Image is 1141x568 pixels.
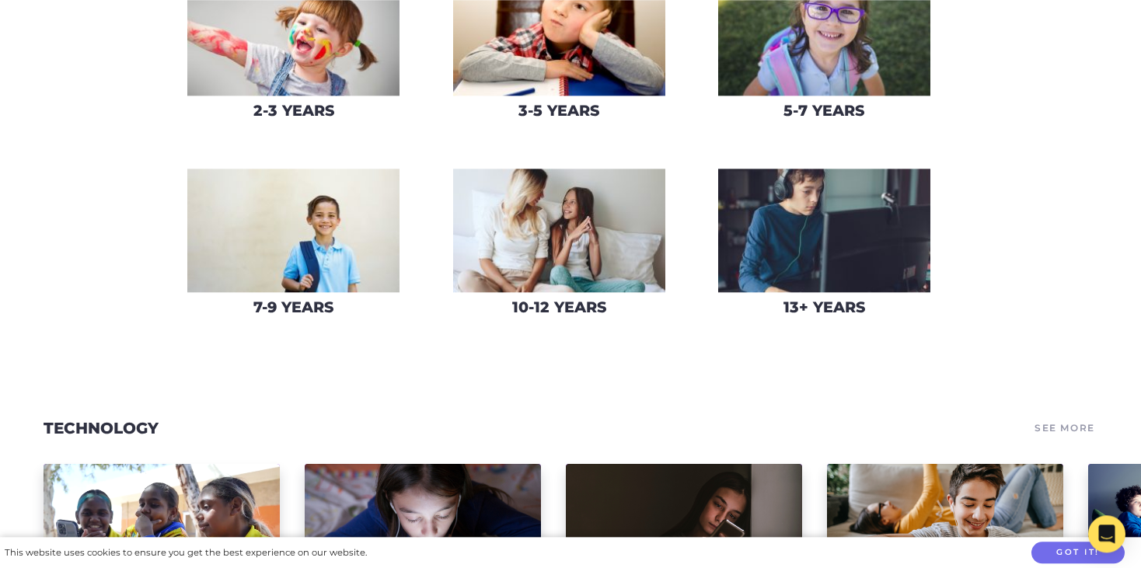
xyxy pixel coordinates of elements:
h3: 3-5 Years [518,102,599,120]
div: Open Intercom Messenger [1088,515,1125,552]
h3: 2-3 Years [253,102,334,120]
a: 13+ Years [717,168,931,327]
h3: 10-12 Years [512,298,606,316]
a: Technology [44,419,159,437]
div: This website uses cookies to ensure you get the best experience on our website. [5,545,367,561]
a: See More [1032,417,1097,439]
h3: 13+ Years [783,298,865,316]
a: 7-9 Years [187,168,400,327]
h3: 7-9 Years [253,298,333,316]
button: Got it! [1031,542,1125,564]
img: AdobeStock_108431310-275x160.jpeg [453,169,665,292]
img: iStock-902391140_super-275x160.jpg [187,169,400,292]
a: 10-12 Years [452,168,666,327]
h3: 5-7 Years [783,102,864,120]
img: AdobeStock_181370851-275x160.jpeg [718,169,930,292]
